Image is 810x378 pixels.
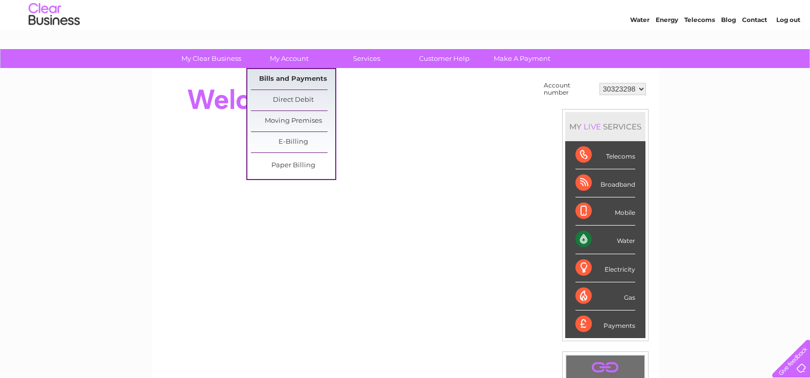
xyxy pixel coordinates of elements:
[575,226,635,254] div: Water
[247,49,331,68] a: My Account
[164,6,647,50] div: Clear Business is a trading name of Verastar Limited (registered in [GEOGRAPHIC_DATA] No. 3667643...
[656,43,678,51] a: Energy
[251,111,335,131] a: Moving Premises
[251,90,335,110] a: Direct Debit
[575,169,635,197] div: Broadband
[325,49,409,68] a: Services
[575,310,635,338] div: Payments
[575,197,635,226] div: Mobile
[575,141,635,169] div: Telecoms
[565,112,645,141] div: MY SERVICES
[721,43,736,51] a: Blog
[169,49,253,68] a: My Clear Business
[251,155,335,176] a: Paper Billing
[776,43,800,51] a: Log out
[251,69,335,90] a: Bills and Payments
[684,43,715,51] a: Telecoms
[742,43,767,51] a: Contact
[582,122,603,131] div: LIVE
[402,49,487,68] a: Customer Help
[28,27,80,58] img: logo.png
[541,79,597,99] td: Account number
[575,254,635,282] div: Electricity
[630,43,650,51] a: Water
[617,5,688,18] a: 0333 014 3131
[575,282,635,310] div: Gas
[251,132,335,152] a: E-Billing
[569,358,642,376] a: .
[480,49,564,68] a: Make A Payment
